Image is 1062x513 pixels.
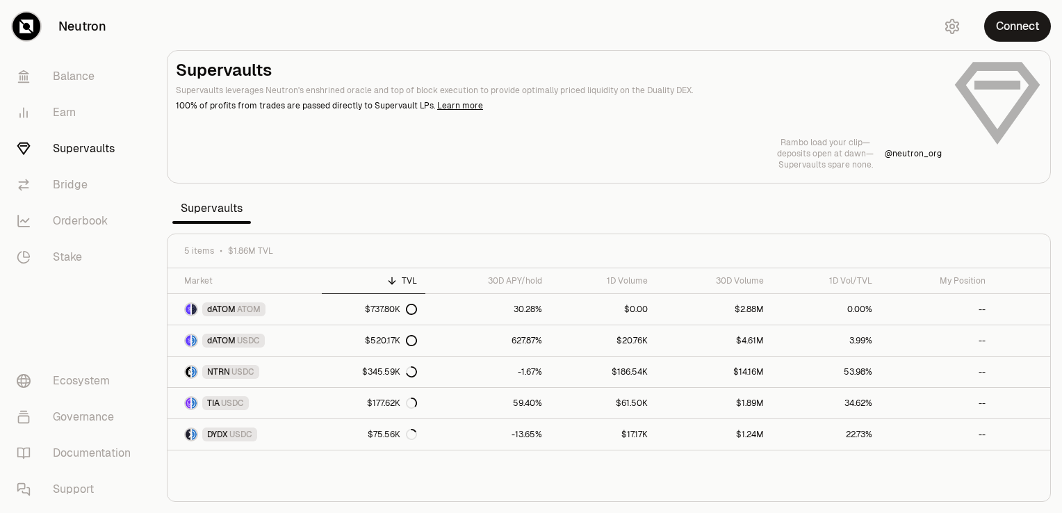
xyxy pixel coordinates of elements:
[656,357,772,387] a: $14.16M
[322,419,425,450] a: $75.56K
[550,388,656,418] a: $61.50K
[550,325,656,356] a: $20.76K
[881,419,993,450] a: --
[6,203,150,239] a: Orderbook
[656,388,772,418] a: $1.89M
[172,195,251,222] span: Supervaults
[186,335,190,346] img: dATOM Logo
[322,294,425,325] a: $737.80K
[330,275,417,286] div: TVL
[186,366,190,377] img: NTRN Logo
[550,357,656,387] a: $186.54K
[656,325,772,356] a: $4.61M
[6,167,150,203] a: Bridge
[6,363,150,399] a: Ecosystem
[207,335,236,346] span: dATOM
[231,366,254,377] span: USDC
[228,245,273,256] span: $1.86M TVL
[550,419,656,450] a: $17.17K
[6,435,150,471] a: Documentation
[237,304,261,315] span: ATOM
[656,419,772,450] a: $1.24M
[322,357,425,387] a: $345.59K
[237,335,260,346] span: USDC
[772,419,881,450] a: 22.73%
[881,325,993,356] a: --
[221,398,244,409] span: USDC
[322,325,425,356] a: $520.17K
[881,357,993,387] a: --
[777,159,874,170] p: Supervaults spare none.
[168,325,322,356] a: dATOM LogoUSDC LogodATOMUSDC
[885,148,942,159] a: @neutron_org
[207,429,228,440] span: DYDX
[186,429,190,440] img: DYDX Logo
[781,275,873,286] div: 1D Vol/TVL
[881,294,993,325] a: --
[434,275,542,286] div: 30D APY/hold
[365,335,417,346] div: $520.17K
[192,429,197,440] img: USDC Logo
[984,11,1051,42] button: Connect
[362,366,417,377] div: $345.59K
[368,429,417,440] div: $75.56K
[777,137,874,148] p: Rambo load your clip—
[184,245,214,256] span: 5 items
[437,100,483,111] a: Learn more
[6,58,150,95] a: Balance
[777,148,874,159] p: deposits open at dawn—
[207,366,230,377] span: NTRN
[6,239,150,275] a: Stake
[186,304,190,315] img: dATOM Logo
[168,419,322,450] a: DYDX LogoUSDC LogoDYDXUSDC
[559,275,648,286] div: 1D Volume
[425,419,550,450] a: -13.65%
[772,294,881,325] a: 0.00%
[168,388,322,418] a: TIA LogoUSDC LogoTIAUSDC
[889,275,985,286] div: My Position
[207,398,220,409] span: TIA
[186,398,190,409] img: TIA Logo
[881,388,993,418] a: --
[425,325,550,356] a: 627.87%
[6,131,150,167] a: Supervaults
[322,388,425,418] a: $177.62K
[184,275,313,286] div: Market
[772,388,881,418] a: 34.62%
[365,304,417,315] div: $737.80K
[229,429,252,440] span: USDC
[664,275,764,286] div: 30D Volume
[772,357,881,387] a: 53.98%
[772,325,881,356] a: 3.99%
[176,99,942,112] p: 100% of profits from trades are passed directly to Supervault LPs.
[656,294,772,325] a: $2.88M
[6,399,150,435] a: Governance
[192,366,197,377] img: USDC Logo
[425,294,550,325] a: 30.28%
[192,398,197,409] img: USDC Logo
[367,398,417,409] div: $177.62K
[207,304,236,315] span: dATOM
[168,294,322,325] a: dATOM LogoATOM LogodATOMATOM
[192,335,197,346] img: USDC Logo
[777,137,874,170] a: Rambo load your clip—deposits open at dawn—Supervaults spare none.
[885,148,942,159] p: @ neutron_org
[176,59,942,81] h2: Supervaults
[425,357,550,387] a: -1.67%
[550,294,656,325] a: $0.00
[425,388,550,418] a: 59.40%
[176,84,942,97] p: Supervaults leverages Neutron's enshrined oracle and top of block execution to provide optimally ...
[6,471,150,507] a: Support
[192,304,197,315] img: ATOM Logo
[6,95,150,131] a: Earn
[168,357,322,387] a: NTRN LogoUSDC LogoNTRNUSDC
